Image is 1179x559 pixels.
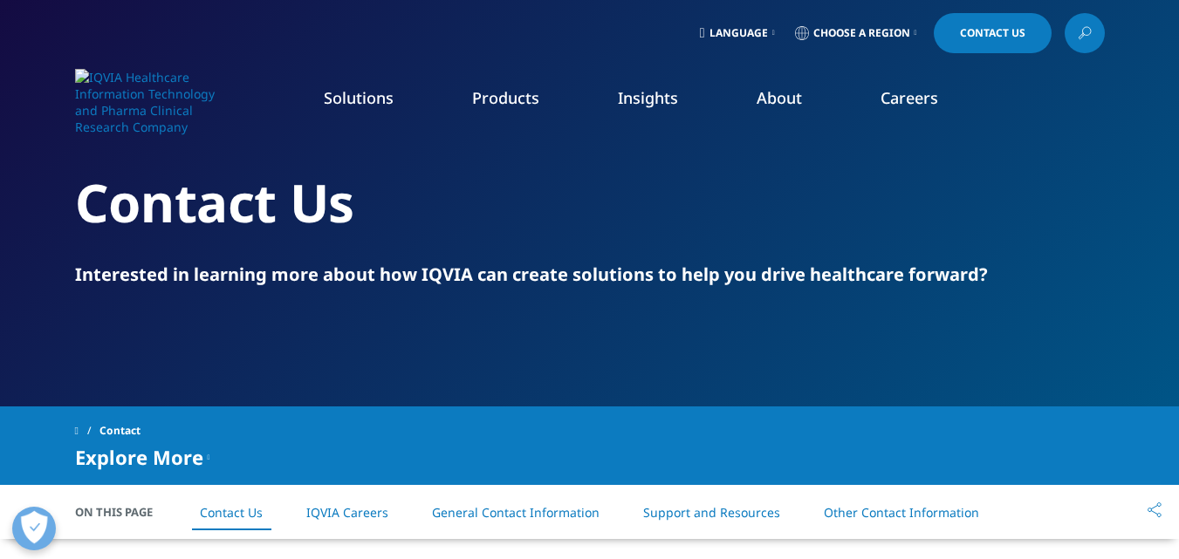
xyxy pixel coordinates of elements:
a: Other Contact Information [824,504,979,521]
nav: Primary [222,61,1105,143]
a: About [757,87,802,108]
a: Insights [618,87,678,108]
img: IQVIA Healthcare Information Technology and Pharma Clinical Research Company [75,69,215,135]
h2: Contact Us [75,170,1105,235]
a: General Contact Information [432,504,600,521]
button: Open Preferences [12,507,56,550]
span: Contact Us [960,28,1025,38]
span: On This Page [75,503,171,521]
a: Careers [881,87,938,108]
a: Solutions [324,87,394,108]
span: Choose a Region [813,26,910,40]
span: Contact [99,415,141,447]
a: Products [472,87,539,108]
div: Interested in learning more about how IQVIA can create solutions to help you drive healthcare for... [75,262,1105,287]
a: Support and Resources [643,504,780,521]
a: Contact Us [934,13,1052,53]
a: Contact Us [200,504,263,521]
a: IQVIA Careers [306,504,388,521]
span: Explore More [75,447,203,467]
span: Language [709,26,768,40]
